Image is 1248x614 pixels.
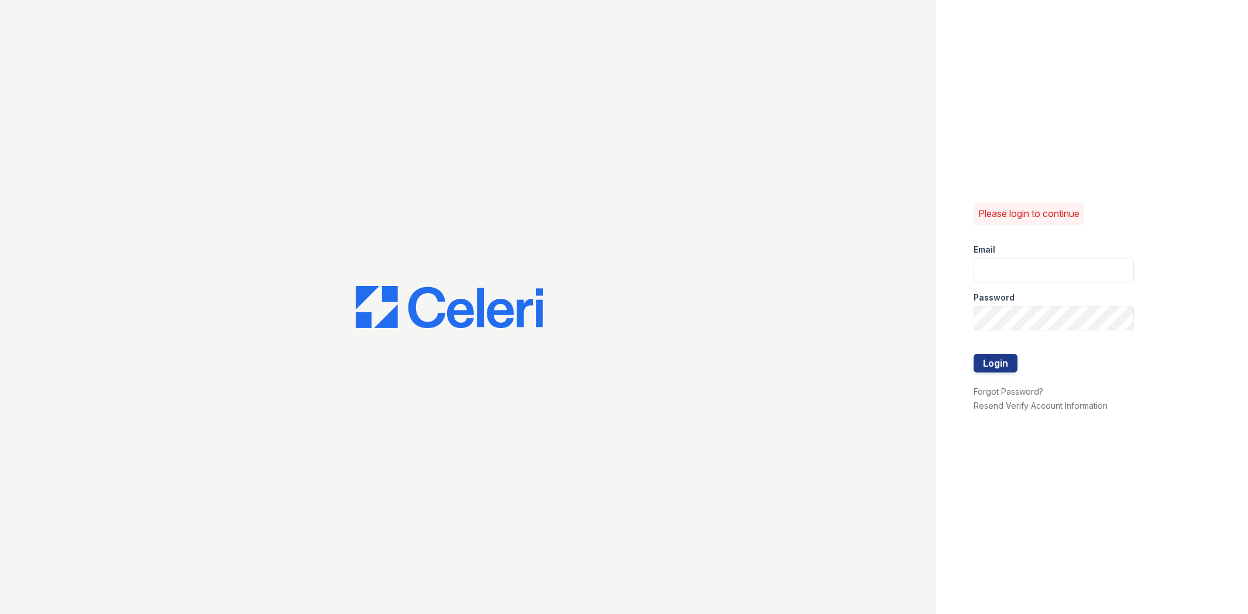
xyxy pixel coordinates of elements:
p: Please login to continue [978,206,1079,220]
label: Email [974,244,995,256]
a: Forgot Password? [974,387,1043,396]
img: CE_Logo_Blue-a8612792a0a2168367f1c8372b55b34899dd931a85d93a1a3d3e32e68fde9ad4.png [356,286,543,328]
label: Password [974,292,1015,303]
a: Resend Verify Account Information [974,401,1108,411]
button: Login [974,354,1017,372]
